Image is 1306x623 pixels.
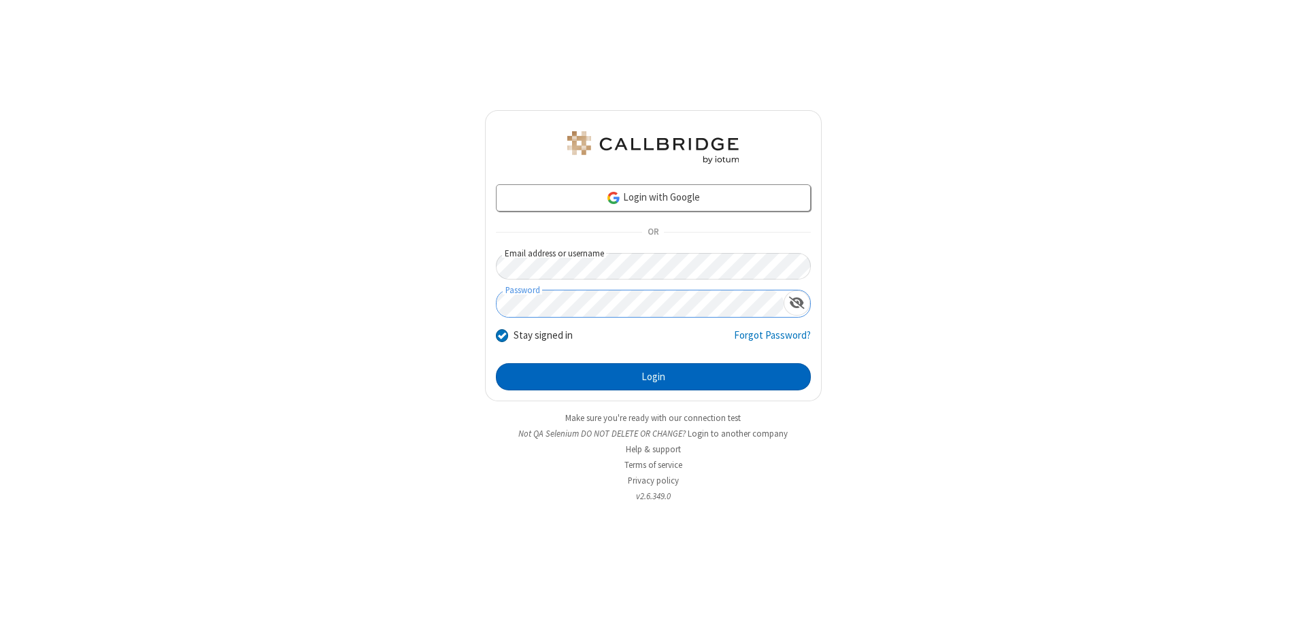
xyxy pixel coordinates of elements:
label: Stay signed in [514,328,573,343]
a: Privacy policy [628,475,679,486]
a: Terms of service [624,459,682,471]
a: Forgot Password? [734,328,811,354]
div: Show password [784,290,810,316]
img: google-icon.png [606,190,621,205]
button: Login to another company [688,427,788,440]
button: Login [496,363,811,390]
li: Not QA Selenium DO NOT DELETE OR CHANGE? [485,427,822,440]
span: OR [642,223,664,242]
li: v2.6.349.0 [485,490,822,503]
input: Password [497,290,784,317]
a: Login with Google [496,184,811,212]
img: QA Selenium DO NOT DELETE OR CHANGE [565,131,741,164]
a: Make sure you're ready with our connection test [565,412,741,424]
a: Help & support [626,443,681,455]
input: Email address or username [496,253,811,280]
